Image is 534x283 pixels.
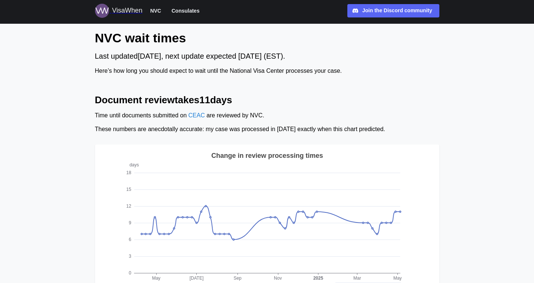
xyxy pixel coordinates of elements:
h1: NVC wait times [95,30,439,46]
text: 18 [126,170,131,175]
img: Logo for VisaWhen [95,4,109,18]
button: NVC [147,6,165,16]
text: 0 [128,270,131,276]
text: Sep [233,276,242,281]
div: Join the Discord community [362,7,432,15]
a: CEAC [188,112,204,118]
text: days [129,162,138,167]
a: Join the Discord community [347,4,439,17]
text: 2025 [313,276,323,281]
text: [DATE] [189,276,203,281]
text: 6 [128,237,131,242]
text: May [152,276,160,281]
span: Consulates [171,6,199,15]
div: Time until documents submitted on are reviewed by NVC. [95,111,439,120]
text: Mar [353,276,361,281]
div: These numbers are anecdotally accurate: my case was processed in [DATE] exactly when this chart p... [95,125,439,134]
h2: Document review takes 11 days [95,94,439,107]
div: VisaWhen [112,6,142,16]
div: Here’s how long you should expect to wait until the National Visa Center processes your case. [95,66,439,76]
text: Change in review processing times [211,152,323,159]
text: 9 [128,220,131,225]
text: 15 [126,187,131,192]
span: NVC [150,6,161,15]
button: Consulates [168,6,203,16]
text: Nov [274,276,282,281]
text: 12 [126,204,131,209]
div: Last updated [DATE] , next update expected [DATE] (EST). [95,51,439,62]
text: May [393,276,402,281]
a: Logo for VisaWhen VisaWhen [95,4,142,18]
text: 3 [128,254,131,259]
